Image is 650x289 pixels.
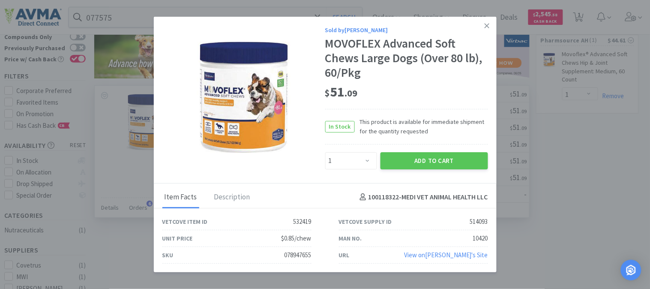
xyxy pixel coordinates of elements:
div: Sold by [PERSON_NAME] [325,25,488,35]
div: Vetcove Item ID [162,217,208,226]
div: Description [212,187,252,208]
div: URL [339,250,350,260]
h4: 100118322 - MEDI VET ANIMAL HEALTH LLC [356,192,488,203]
div: 10420 [473,233,488,244]
div: SKU [162,250,174,260]
div: Vetcove Supply ID [339,217,392,226]
div: Unit Price [162,234,193,243]
div: Man No. [339,234,362,243]
div: MOVOFLEX Advanced Soft Chews Large Dogs (Over 80 lb), 60/Pkg [325,37,488,80]
span: . 09 [345,87,358,99]
div: Open Intercom Messenger [621,260,641,280]
span: In Stock [326,121,354,132]
a: View on[PERSON_NAME]'s Site [404,251,488,259]
div: 514093 [470,217,488,227]
div: 078947655 [285,250,312,260]
span: 51 [325,83,358,100]
button: Add to Cart [380,152,488,169]
span: This product is available for immediate shipment for the quantity requested [355,117,488,136]
div: Item Facts [162,187,199,208]
img: 1f3e56b0d71a44f5a7eac94738c33bf2_514093.jpeg [188,42,300,153]
div: 532419 [294,217,312,227]
div: $0.85/chew [282,233,312,244]
span: $ [325,87,330,99]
